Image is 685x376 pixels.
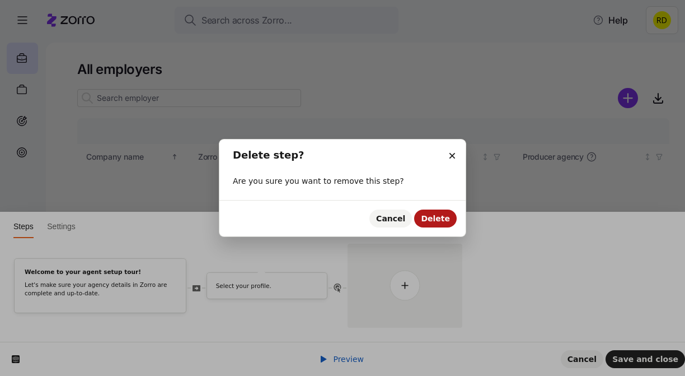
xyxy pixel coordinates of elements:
button: Delete [414,210,457,228]
span: Delete [421,214,450,223]
p: Are you sure you want to remove this step? [233,175,452,187]
button: Cancel [369,210,412,228]
span: Cancel [376,214,405,223]
h2: Delete step? [233,148,304,162]
button: Close [443,147,461,165]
